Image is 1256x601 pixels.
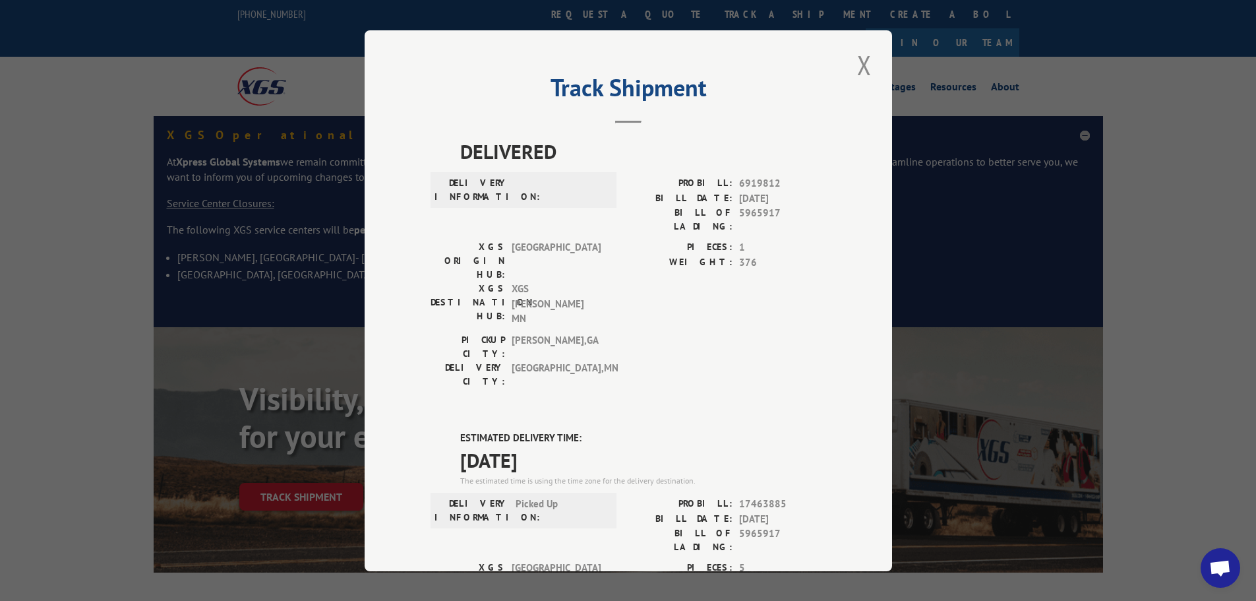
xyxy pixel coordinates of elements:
[431,332,505,360] label: PICKUP CITY:
[628,561,733,576] label: PIECES:
[460,430,826,445] label: ESTIMATED DELIVERY TIME:
[460,445,826,475] span: [DATE]
[739,561,826,576] span: 5
[739,526,826,554] span: 5965917
[628,526,733,554] label: BILL OF LADING:
[628,497,733,512] label: PROBILL:
[853,47,876,83] button: Close modal
[460,475,826,487] div: The estimated time is using the time zone for the delivery destination.
[434,176,509,204] label: DELIVERY INFORMATION:
[739,511,826,526] span: [DATE]
[739,240,826,255] span: 1
[628,240,733,255] label: PIECES:
[739,191,826,206] span: [DATE]
[431,240,505,282] label: XGS ORIGIN HUB:
[739,255,826,270] span: 376
[739,206,826,234] span: 5965917
[628,191,733,206] label: BILL DATE:
[512,360,601,388] span: [GEOGRAPHIC_DATA] , MN
[512,282,601,327] span: XGS [PERSON_NAME] MN
[516,497,605,524] span: Picked Up
[628,511,733,526] label: BILL DATE:
[431,79,826,104] h2: Track Shipment
[628,206,733,234] label: BILL OF LADING:
[512,332,601,360] span: [PERSON_NAME] , GA
[431,282,505,327] label: XGS DESTINATION HUB:
[739,497,826,512] span: 17463885
[434,497,509,524] label: DELIVERY INFORMATION:
[431,360,505,388] label: DELIVERY CITY:
[1201,548,1240,588] a: Open chat
[628,255,733,270] label: WEIGHT:
[460,137,826,166] span: DELIVERED
[628,176,733,191] label: PROBILL:
[739,176,826,191] span: 6919812
[512,240,601,282] span: [GEOGRAPHIC_DATA]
